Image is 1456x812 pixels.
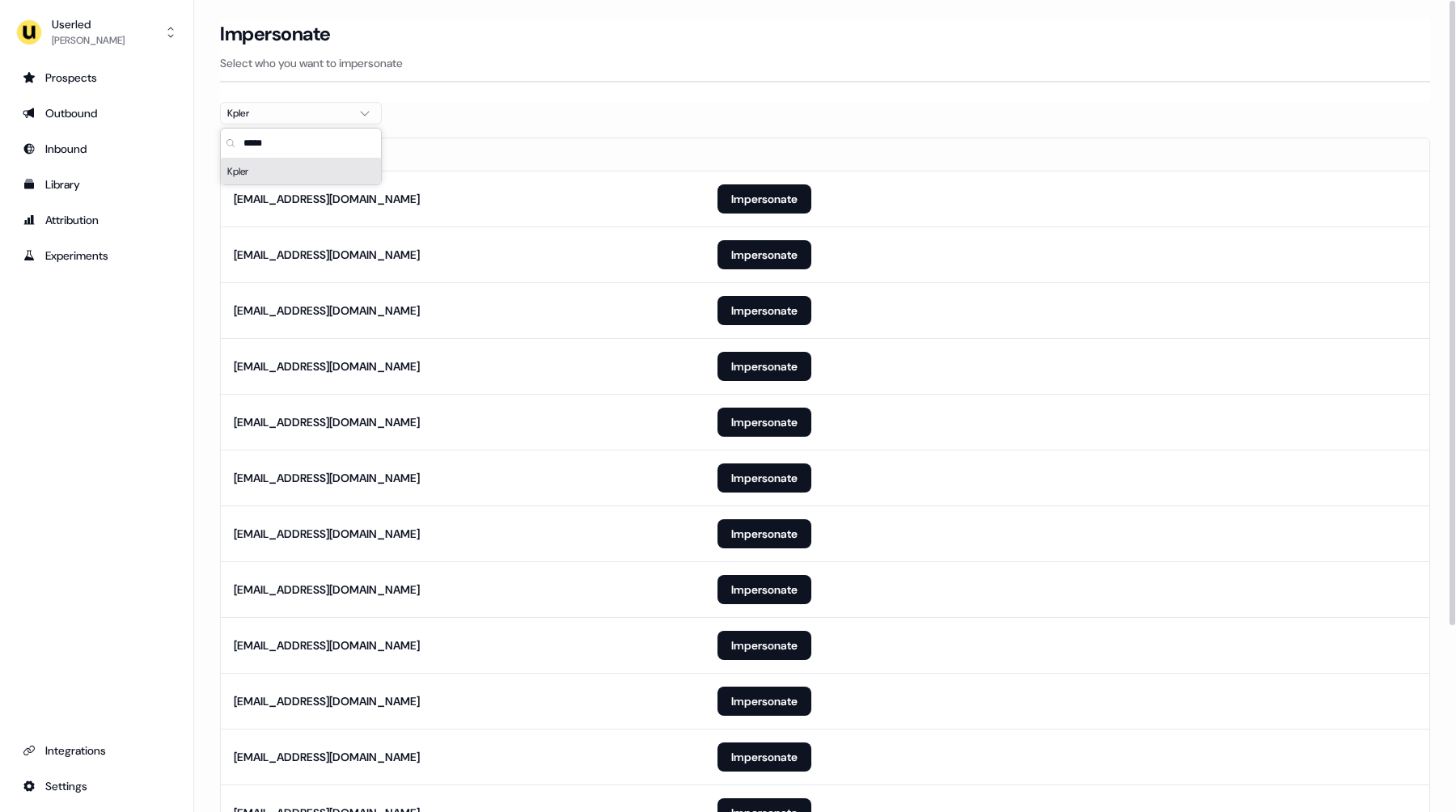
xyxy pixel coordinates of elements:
a: Go to integrations [13,738,180,763]
a: Go to prospects [13,65,180,91]
div: [EMAIL_ADDRESS][DOMAIN_NAME] [234,749,420,765]
a: Go to integrations [13,773,180,799]
a: Go to experiments [13,243,180,269]
div: Inbound [23,141,171,157]
div: [EMAIL_ADDRESS][DOMAIN_NAME] [234,414,420,430]
p: Select who you want to impersonate [220,55,1430,71]
div: Settings [23,778,171,794]
div: Userled [52,16,125,32]
div: [PERSON_NAME] [52,32,125,49]
div: [EMAIL_ADDRESS][DOMAIN_NAME] [234,582,420,598]
button: Impersonate [717,742,811,772]
button: Impersonate [717,687,811,716]
button: Userled[PERSON_NAME] [13,13,180,52]
a: Go to templates [13,171,180,197]
div: [EMAIL_ADDRESS][DOMAIN_NAME] [234,358,420,374]
div: [EMAIL_ADDRESS][DOMAIN_NAME] [234,693,420,709]
button: Impersonate [717,352,811,381]
button: Impersonate [717,296,811,325]
button: Impersonate [717,240,811,269]
div: Attribution [23,212,171,228]
button: Impersonate [717,408,811,437]
a: Go to attribution [13,207,180,233]
div: [EMAIL_ADDRESS][DOMAIN_NAME] [234,526,420,542]
div: [EMAIL_ADDRESS][DOMAIN_NAME] [234,302,420,319]
div: [EMAIL_ADDRESS][DOMAIN_NAME] [234,637,420,653]
button: Impersonate [717,631,811,660]
a: Go to Inbound [13,136,180,162]
th: Email [221,138,705,171]
button: Impersonate [717,184,811,214]
div: [EMAIL_ADDRESS][DOMAIN_NAME] [234,191,420,207]
div: Prospects [23,70,171,86]
button: Impersonate [717,463,811,493]
div: Integrations [23,742,171,759]
div: Library [23,176,171,192]
div: [EMAIL_ADDRESS][DOMAIN_NAME] [234,247,420,263]
div: Experiments [23,247,171,264]
button: Kpler [220,102,382,125]
button: Impersonate [717,575,811,604]
a: Go to outbound experience [13,100,180,126]
div: Kpler [221,159,381,184]
div: [EMAIL_ADDRESS][DOMAIN_NAME] [234,470,420,486]
div: Suggestions [221,159,381,184]
h3: Impersonate [220,22,331,46]
div: Kpler [227,105,349,121]
button: Impersonate [717,519,811,548]
div: Outbound [23,105,171,121]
